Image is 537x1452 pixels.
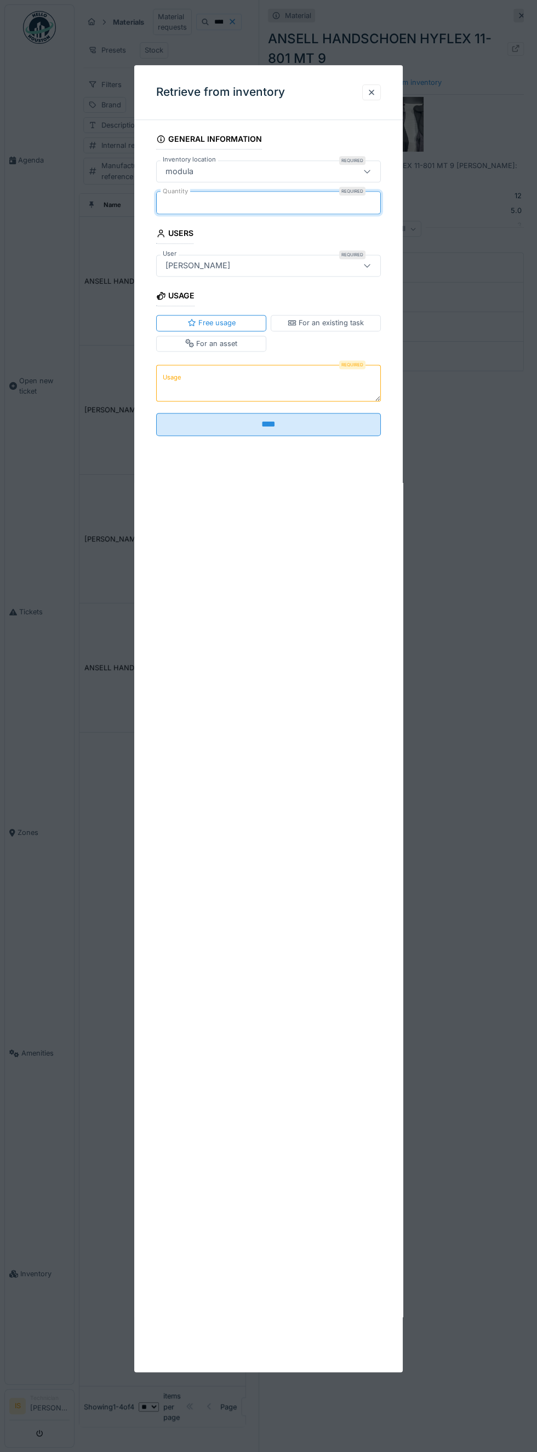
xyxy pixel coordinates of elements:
div: Usage [156,288,195,307]
label: Inventory location [161,155,218,164]
label: Quantity [161,187,190,196]
h3: Retrieve from inventory [156,85,285,99]
div: [PERSON_NAME] [161,260,235,272]
div: Required [339,156,365,165]
div: Users [156,225,193,244]
div: Free usage [187,318,236,329]
label: Usage [161,371,184,384]
div: modula [161,165,198,177]
div: Required [339,251,365,260]
div: For an existing task [288,318,364,329]
div: For an asset [185,338,237,349]
div: Required [339,187,365,195]
div: Required [339,360,365,369]
label: User [161,250,179,259]
div: General information [156,131,262,149]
